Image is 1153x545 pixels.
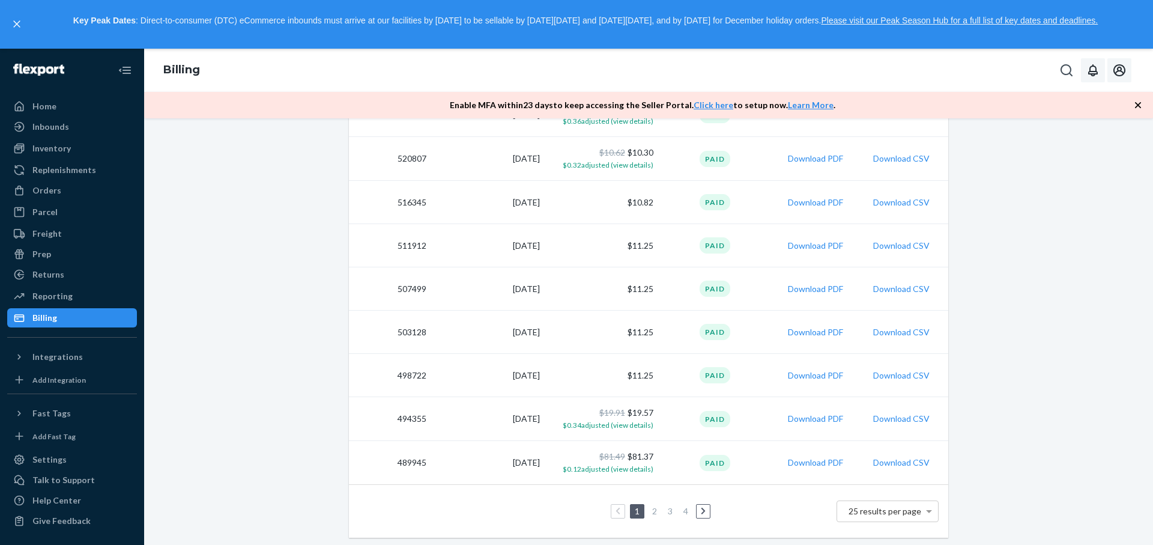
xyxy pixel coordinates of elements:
[32,228,62,240] div: Freight
[7,308,137,327] a: Billing
[7,202,137,222] a: Parcel
[7,224,137,243] a: Freight
[873,326,930,338] button: Download CSV
[32,184,61,196] div: Orders
[7,450,137,469] a: Settings
[873,370,930,382] button: Download CSV
[599,407,625,418] span: $19.91
[821,16,1098,25] a: Please visit our Peak Season Hub for a full list of key dates and deadlines.
[163,63,200,76] a: Billing
[700,367,730,383] div: Paid
[32,248,51,260] div: Prep
[700,455,730,471] div: Paid
[7,371,137,389] a: Add Integration
[154,53,210,88] ol: breadcrumbs
[788,100,834,110] a: Learn More
[7,511,137,531] button: Give Feedback
[563,117,653,126] span: $0.36 adjusted (view details)
[694,100,733,110] a: Click here
[11,18,23,30] button: close,
[563,419,653,431] button: $0.34adjusted (view details)
[431,311,545,354] td: [DATE]
[349,181,431,224] td: 516345
[7,139,137,158] a: Inventory
[545,267,658,311] td: $11.25
[849,506,921,516] span: 25 results per page
[349,311,431,354] td: 503128
[873,153,930,165] button: Download CSV
[431,224,545,267] td: [DATE]
[1081,58,1105,82] button: Open notifications
[32,100,56,112] div: Home
[450,99,835,111] p: Enable MFA within 23 days to keep accessing the Seller Portal. to setup now. .
[873,413,930,425] button: Download CSV
[788,413,843,425] button: Download PDF
[545,181,658,224] td: $10.82
[349,267,431,311] td: 507499
[599,147,625,157] span: $10.62
[788,370,843,382] button: Download PDF
[32,515,91,527] div: Give Feedback
[32,495,81,507] div: Help Center
[349,137,431,181] td: 520807
[873,283,930,295] button: Download CSV
[349,224,431,267] td: 511912
[545,397,658,441] td: $19.57
[681,506,691,516] a: Page 4
[563,115,653,127] button: $0.36adjusted (view details)
[545,441,658,485] td: $81.37
[349,441,431,485] td: 489945
[13,64,64,76] img: Flexport logo
[431,267,545,311] td: [DATE]
[665,506,675,516] a: Page 3
[788,153,843,165] button: Download PDF
[431,181,545,224] td: [DATE]
[32,454,67,466] div: Settings
[599,451,625,461] span: $81.49
[32,121,69,133] div: Inbounds
[1055,58,1079,82] button: Open Search Box
[7,404,137,423] button: Fast Tags
[32,351,83,363] div: Integrations
[32,407,71,419] div: Fast Tags
[7,181,137,200] a: Orders
[788,326,843,338] button: Download PDF
[32,164,96,176] div: Replenishments
[563,160,653,169] span: $0.32 adjusted (view details)
[700,411,730,427] div: Paid
[545,354,658,397] td: $11.25
[545,137,658,181] td: $10.30
[32,142,71,154] div: Inventory
[7,160,137,180] a: Replenishments
[7,428,137,445] a: Add Fast Tag
[7,97,137,116] a: Home
[349,397,431,441] td: 494355
[545,311,658,354] td: $11.25
[32,474,95,486] div: Talk to Support
[32,269,64,281] div: Returns
[431,137,545,181] td: [DATE]
[873,457,930,469] button: Download CSV
[563,159,653,171] button: $0.32adjusted (view details)
[32,206,58,218] div: Parcel
[873,240,930,252] button: Download CSV
[7,287,137,306] a: Reporting
[32,431,76,442] div: Add Fast Tag
[545,224,658,267] td: $11.25
[349,354,431,397] td: 498722
[563,421,653,430] span: $0.34 adjusted (view details)
[113,58,137,82] button: Close Navigation
[7,491,137,510] a: Help Center
[1107,58,1131,82] button: Open account menu
[788,283,843,295] button: Download PDF
[7,470,137,490] a: Talk to Support
[431,354,545,397] td: [DATE]
[29,11,1142,31] p: : Direct-to-consumer (DTC) eCommerce inbounds must arrive at our facilities by [DATE] to be sella...
[7,347,137,367] button: Integrations
[32,290,73,302] div: Reporting
[73,16,136,25] strong: Key Peak Dates
[7,117,137,136] a: Inbounds
[563,464,653,473] span: $0.12 adjusted (view details)
[632,506,642,516] a: Page 1 is your current page
[700,237,730,254] div: Paid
